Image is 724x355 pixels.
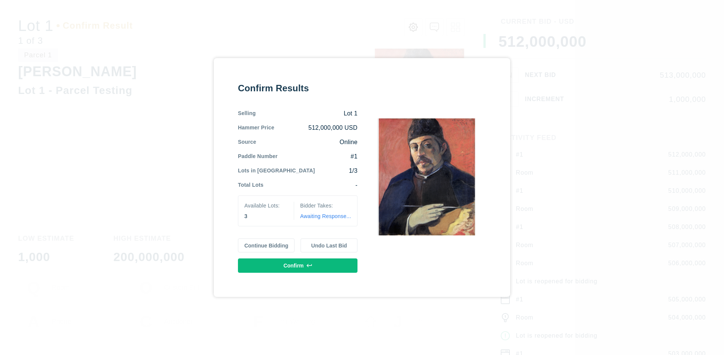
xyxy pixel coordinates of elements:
div: Available Lots: [244,202,288,209]
div: Source [238,138,256,146]
button: Continue Bidding [238,238,295,253]
div: Hammer Price [238,124,274,132]
div: Online [256,138,357,146]
button: Undo Last Bid [301,238,357,253]
div: #1 [278,152,357,161]
div: Selling [238,109,256,118]
button: Confirm [238,258,357,273]
div: Lots in [GEOGRAPHIC_DATA] [238,167,315,175]
div: - [264,181,357,189]
div: 1/3 [315,167,357,175]
span: Awaiting Response... [300,213,351,219]
div: 3 [244,212,288,220]
div: Lot 1 [256,109,357,118]
div: Bidder Takes: [300,202,351,209]
div: Confirm Results [238,82,357,94]
div: Total Lots [238,181,264,189]
div: 512,000,000 USD [274,124,357,132]
div: Paddle Number [238,152,278,161]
